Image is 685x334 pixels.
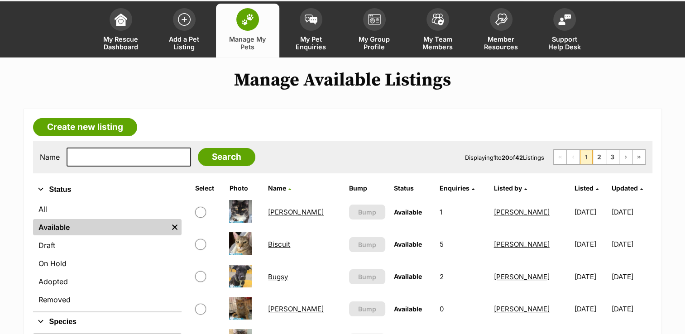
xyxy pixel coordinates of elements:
[544,35,585,51] span: Support Help Desk
[268,184,291,192] a: Name
[89,4,153,57] a: My Rescue Dashboard
[593,150,606,164] a: Page 2
[571,196,611,228] td: [DATE]
[358,240,376,249] span: Bump
[33,201,182,217] a: All
[393,272,422,280] span: Available
[358,207,376,217] span: Bump
[612,293,651,324] td: [DATE]
[494,272,550,281] a: [PERSON_NAME]
[241,14,254,25] img: manage-my-pets-icon-02211641906a0b7f246fdf0571729dbe1e7629f14944591b6c1af311fb30b64b.svg
[268,305,324,313] a: [PERSON_NAME]
[619,150,632,164] a: Next page
[349,205,386,219] button: Bump
[33,255,182,272] a: On Hold
[439,184,474,192] a: Enquiries
[533,4,596,57] a: Support Help Desk
[368,14,381,25] img: group-profile-icon-3fa3cf56718a62981997c0bc7e787c4b2cf8bcc04b72c1350f741eb67cf2f40e.svg
[571,229,611,260] td: [DATE]
[571,293,611,324] td: [DATE]
[431,14,444,25] img: team-members-icon-5396bd8760b3fe7c0b43da4ab00e1e3bb1a5d9ba89233759b79545d2d3fc5d0d.svg
[343,4,406,57] a: My Group Profile
[558,14,571,25] img: help-desk-icon-fdf02630f3aa405de69fd3d07c3f3aa587a6932b1a1747fa1d2bba05be0121f9.svg
[225,181,263,196] th: Photo
[33,237,182,253] a: Draft
[612,184,638,192] span: Updated
[632,150,645,164] a: Last page
[571,261,611,292] td: [DATE]
[612,261,651,292] td: [DATE]
[417,35,458,51] span: My Team Members
[606,150,619,164] a: Page 3
[345,181,389,196] th: Bump
[305,14,317,24] img: pet-enquiries-icon-7e3ad2cf08bfb03b45e93fb7055b45f3efa6380592205ae92323e6603595dc1f.svg
[268,272,288,281] a: Bugsy
[33,118,137,136] a: Create new listing
[612,184,643,192] a: Updated
[33,184,182,196] button: Status
[469,4,533,57] a: Member Resources
[216,4,279,57] a: Manage My Pets
[580,150,593,164] span: Page 1
[358,304,376,314] span: Bump
[436,229,489,260] td: 5
[33,273,182,290] a: Adopted
[349,237,386,252] button: Bump
[495,13,508,25] img: member-resources-icon-8e73f808a243e03378d46382f2149f9095a855e16c252ad45f914b54edf8863c.svg
[33,291,182,308] a: Removed
[406,4,469,57] a: My Team Members
[494,240,550,248] a: [PERSON_NAME]
[178,13,191,26] img: add-pet-listing-icon-0afa8454b4691262ce3f59096e99ab1cd57d4a30225e0717b998d2c9b9846f56.svg
[494,184,527,192] a: Listed by
[494,208,550,216] a: [PERSON_NAME]
[358,272,376,282] span: Bump
[612,229,651,260] td: [DATE]
[354,35,395,51] span: My Group Profile
[349,301,386,316] button: Bump
[494,184,522,192] span: Listed by
[393,208,422,216] span: Available
[554,150,566,164] span: First page
[612,196,651,228] td: [DATE]
[268,208,324,216] a: [PERSON_NAME]
[390,181,435,196] th: Status
[436,293,489,324] td: 0
[502,154,509,161] strong: 20
[279,4,343,57] a: My Pet Enquiries
[493,154,496,161] strong: 1
[115,13,127,26] img: dashboard-icon-eb2f2d2d3e046f16d808141f083e7271f6b2e854fb5c12c21221c1fb7104beca.svg
[33,199,182,311] div: Status
[494,305,550,313] a: [PERSON_NAME]
[291,35,331,51] span: My Pet Enquiries
[436,196,489,228] td: 1
[575,184,594,192] span: Listed
[33,316,182,328] button: Species
[393,305,422,313] span: Available
[268,240,290,248] a: Biscuit
[515,154,523,161] strong: 42
[575,184,599,192] a: Listed
[101,35,141,51] span: My Rescue Dashboard
[436,261,489,292] td: 2
[567,150,580,164] span: Previous page
[33,219,168,235] a: Available
[198,148,255,166] input: Search
[481,35,522,51] span: Member Resources
[268,184,286,192] span: Name
[553,149,646,165] nav: Pagination
[227,35,268,51] span: Manage My Pets
[40,153,60,161] label: Name
[168,219,182,235] a: Remove filter
[439,184,469,192] span: translation missing: en.admin.listings.index.attributes.enquiries
[393,240,422,248] span: Available
[465,154,544,161] span: Displaying to of Listings
[153,4,216,57] a: Add a Pet Listing
[164,35,205,51] span: Add a Pet Listing
[349,269,386,284] button: Bump
[192,181,225,196] th: Select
